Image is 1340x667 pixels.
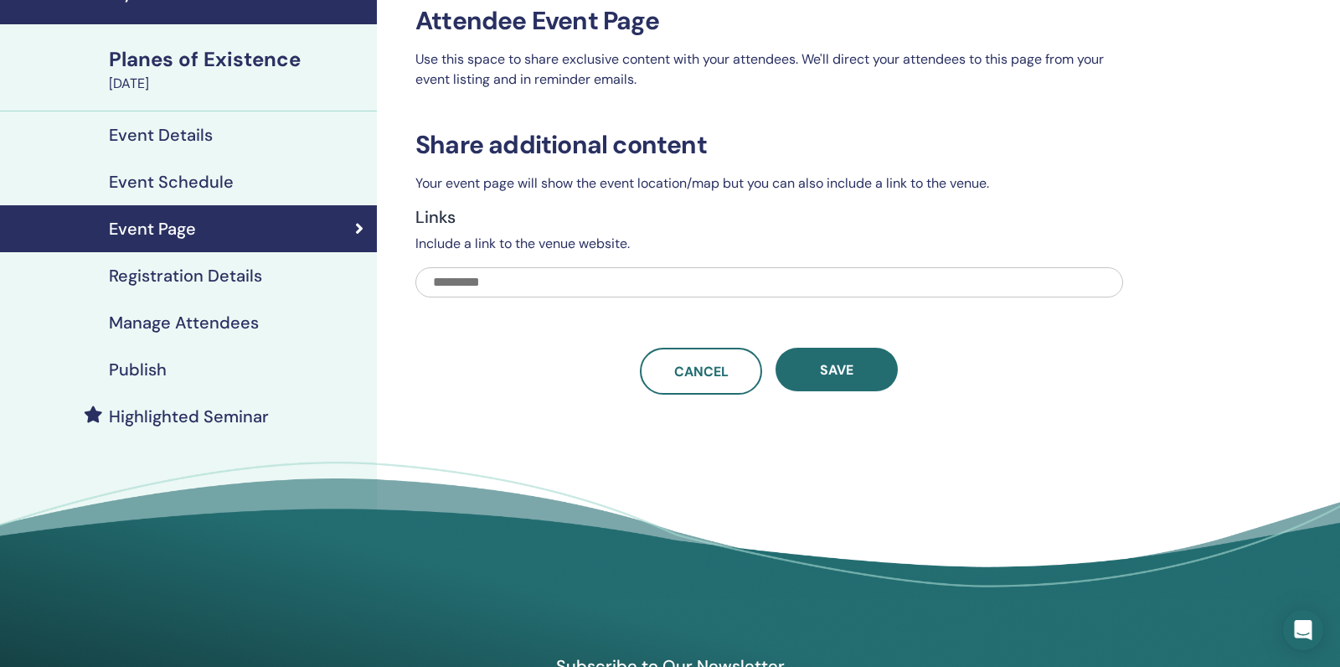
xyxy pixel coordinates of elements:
p: Use this space to share exclusive content with your attendees. We'll direct your attendees to thi... [415,49,1123,90]
p: Include a link to the venue website. [415,234,1123,254]
h3: Share additional content [415,130,1123,160]
a: Cancel [640,348,762,395]
div: Planes of Existence [109,45,367,74]
h4: Event Details [109,125,213,145]
div: Open Intercom Messenger [1283,610,1323,650]
h4: Manage Attendees [109,313,259,333]
h4: Highlighted Seminar [109,406,269,427]
h4: Registration Details [109,266,262,286]
h3: Attendee Event Page [415,6,1123,36]
button: Save [776,348,898,391]
span: Cancel [674,363,729,380]
div: [DATE] [109,74,367,94]
h4: Event Page [109,219,196,239]
span: Save [820,361,853,379]
h4: Event Schedule [109,172,234,192]
p: Your event page will show the event location/map but you can also include a link to the venue. [415,173,1123,194]
h4: Links [415,207,1123,227]
a: Planes of Existence[DATE] [99,45,377,94]
h4: Publish [109,359,167,380]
